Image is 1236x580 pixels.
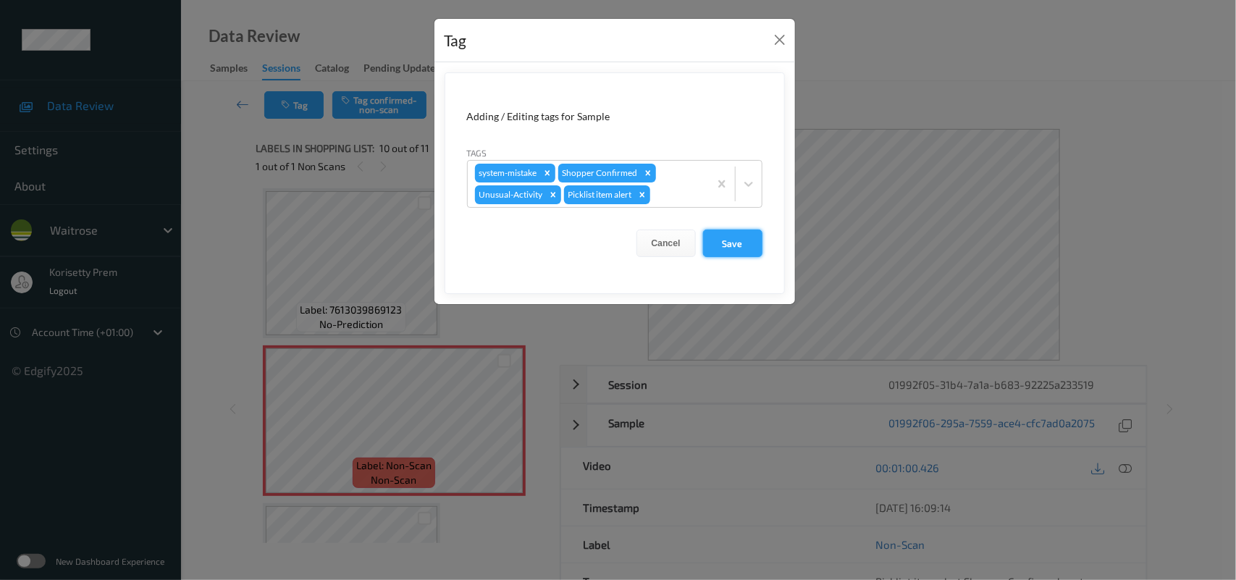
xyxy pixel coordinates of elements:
[558,164,640,182] div: Shopper Confirmed
[640,164,656,182] div: Remove Shopper Confirmed
[475,185,545,204] div: Unusual-Activity
[564,185,634,204] div: Picklist item alert
[539,164,555,182] div: Remove system-mistake
[636,230,696,257] button: Cancel
[634,185,650,204] div: Remove Picklist item alert
[703,230,762,257] button: Save
[545,185,561,204] div: Remove Unusual-Activity
[770,30,790,50] button: Close
[467,109,762,124] div: Adding / Editing tags for Sample
[475,164,539,182] div: system-mistake
[467,146,487,159] label: Tags
[445,29,467,52] div: Tag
